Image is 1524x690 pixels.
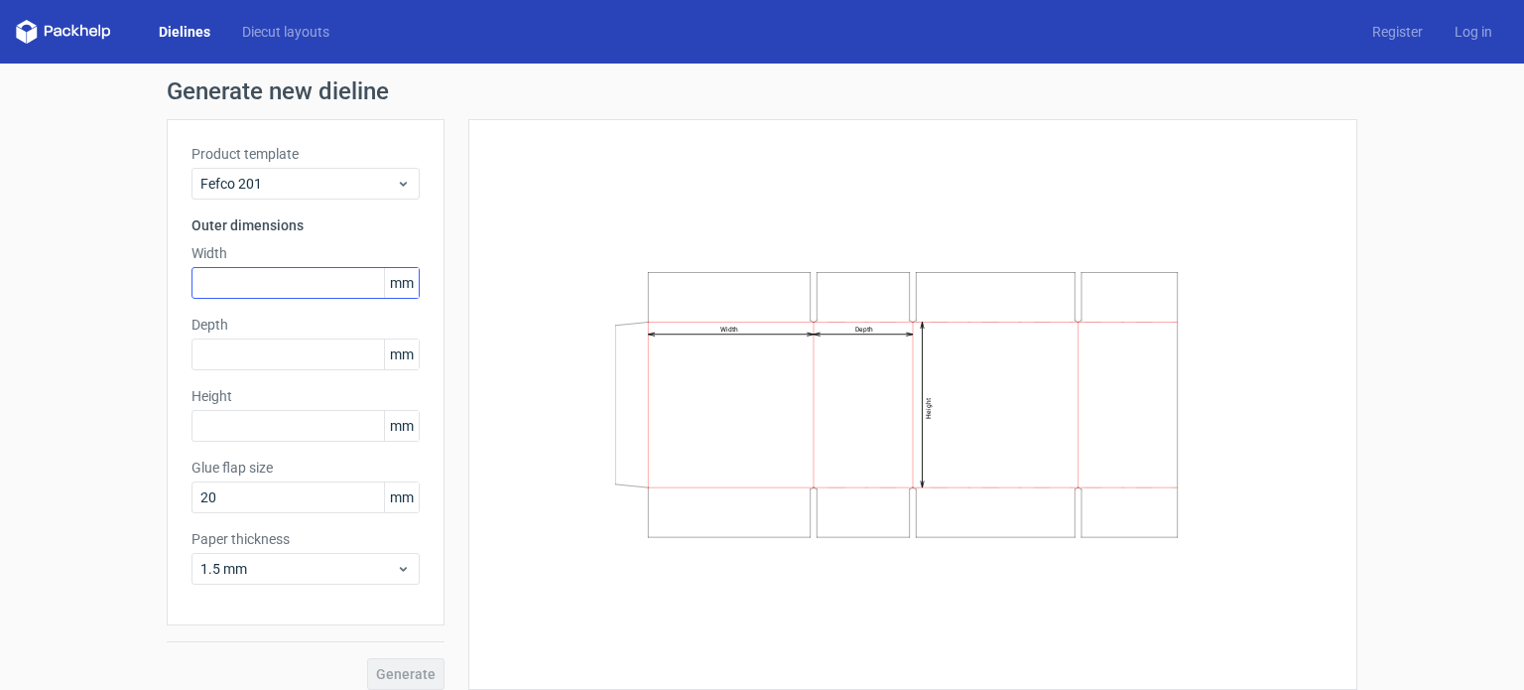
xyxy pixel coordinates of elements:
[200,559,396,579] span: 1.5 mm
[925,398,933,419] text: Height
[191,386,420,406] label: Height
[191,243,420,263] label: Width
[720,326,738,334] text: Width
[384,340,419,369] span: mm
[384,411,419,441] span: mm
[191,315,420,335] label: Depth
[191,458,420,478] label: Glue flap size
[226,22,345,42] a: Diecut layouts
[1356,22,1439,42] a: Register
[191,144,420,164] label: Product template
[855,326,873,334] text: Depth
[191,215,420,235] h3: Outer dimensions
[167,79,1357,103] h1: Generate new dieline
[1439,22,1508,42] a: Log in
[200,174,396,194] span: Fefco 201
[191,529,420,549] label: Paper thickness
[384,483,419,512] span: mm
[143,22,226,42] a: Dielines
[384,268,419,298] span: mm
